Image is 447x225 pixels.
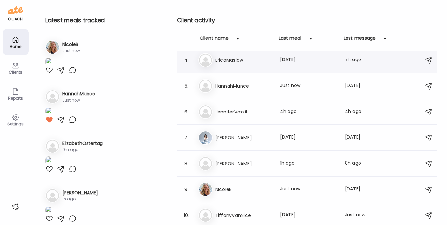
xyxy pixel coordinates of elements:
h3: TiffanyVanNice [215,211,272,219]
div: 1h ago [280,160,337,167]
div: 6. [183,108,191,116]
img: bg-avatar-default.svg [199,54,212,67]
div: 4h ago [280,108,337,116]
h3: [PERSON_NAME] [62,189,98,196]
h3: HannahMunce [215,82,272,90]
div: 7h ago [345,56,370,64]
img: images%2Fdbjthrfo9Dc3sGIpJW43CSl6rrT2%2Fn3QcgY3b4HIieofVu1Dw%2FHNFQHe0IylAxV9gM4Y1Z_1080 [45,156,52,165]
div: [DATE] [345,82,370,90]
div: 7. [183,134,191,142]
img: avatars%2FkkLrUY8seuY0oYXoW3rrIxSZDCE3 [199,183,212,196]
div: 4. [183,56,191,64]
div: Just now [62,97,95,103]
div: Home [4,44,27,48]
img: bg-avatar-default.svg [46,90,59,103]
div: 1h ago [62,196,98,202]
img: bg-avatar-default.svg [46,140,59,153]
div: [DATE] [345,186,370,193]
h2: Client activity [177,16,437,25]
img: ate [8,5,23,16]
div: Reports [4,96,27,100]
h3: JenniferVassil [215,108,272,116]
div: Just now [62,48,80,54]
div: 8. [183,160,191,167]
div: Last meal [279,35,301,45]
div: 4h ago [345,108,370,116]
img: bg-avatar-default.svg [199,80,212,92]
h3: HannahMunce [62,91,95,97]
div: 5. [183,82,191,90]
div: [DATE] [280,56,337,64]
h2: Latest meals tracked [45,16,153,25]
img: images%2FkkLrUY8seuY0oYXoW3rrIxSZDCE3%2Fdk3tRpl1t11NBM8OBFU5%2Ffl4y2WC50AVnxOkLsLR9_1080 [45,58,52,66]
div: Last message [344,35,376,45]
img: bg-avatar-default.svg [199,157,212,170]
img: avatars%2FkkLrUY8seuY0oYXoW3rrIxSZDCE3 [46,41,59,54]
div: 9. [183,186,191,193]
h3: NicoleB [62,41,80,48]
div: [DATE] [280,134,337,142]
div: Just now [280,186,337,193]
img: bg-avatar-default.svg [199,105,212,118]
div: Client name [200,35,229,45]
img: avatars%2Fg0h3UeSMiaSutOWea2qVtuQrzdp1 [199,131,212,144]
div: [DATE] [280,211,337,219]
h3: [PERSON_NAME] [215,134,272,142]
div: Settings [4,122,27,126]
img: images%2Fkfkzk6vGDOhEU9eo8aJJ3Lraes72%2FXtKCF2X1kMSX15hjs7w3%2FKZE9kB7kzqepkZui1OL8_1080 [45,107,52,116]
img: bg-avatar-default.svg [199,209,212,222]
div: Just now [345,211,370,219]
h3: EricaMaslow [215,56,272,64]
div: 10. [183,211,191,219]
h3: ElizabethOstertag [62,140,103,147]
img: bg-avatar-default.svg [46,189,59,202]
img: images%2Fvrxxq8hx67gXpjBZ45R0tDyoZHb2%2F7zUUVj1YhajmJYtk0jZW%2F7iJGphBXEBPt4XtOf6II_1080 [45,206,52,215]
div: 8h ago [345,160,370,167]
div: Clients [4,70,27,74]
div: Just now [280,82,337,90]
div: coach [8,16,23,22]
h3: NicoleB [215,186,272,193]
div: 9m ago [62,147,103,153]
div: [DATE] [345,134,370,142]
h3: [PERSON_NAME] [215,160,272,167]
